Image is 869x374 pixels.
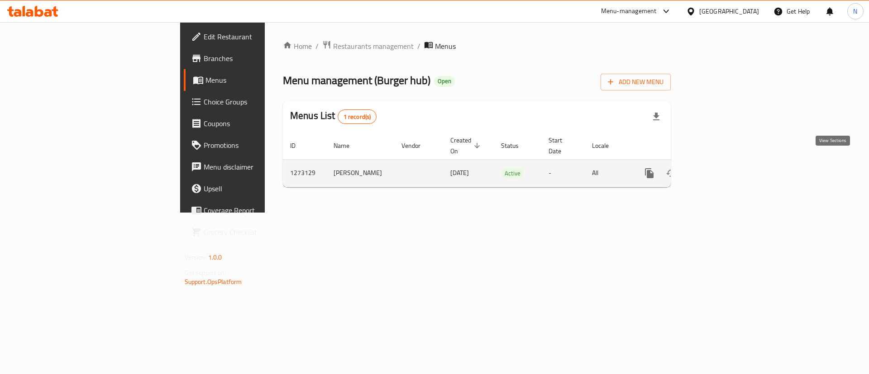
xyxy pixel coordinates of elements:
span: Menus [205,75,318,85]
td: All [585,159,631,187]
a: Menus [184,69,325,91]
span: Menu disclaimer [204,161,318,172]
span: Status [501,140,530,151]
span: 1 record(s) [338,113,377,121]
button: more [639,162,660,184]
span: Coupons [204,118,318,129]
span: Edit Restaurant [204,31,318,42]
span: Coverage Report [204,205,318,216]
span: Choice Groups [204,96,318,107]
li: / [417,41,420,52]
span: Version: [185,251,207,263]
a: Grocery Checklist [184,221,325,243]
a: Support.OpsPlatform [185,276,242,288]
span: N [853,6,857,16]
div: Menu-management [601,6,657,17]
span: Start Date [549,135,574,156]
span: Grocery Checklist [204,227,318,237]
span: 1.0.0 [208,251,222,263]
a: Menu disclaimer [184,156,325,178]
span: Promotions [204,140,318,151]
td: - [541,159,585,187]
a: Branches [184,47,325,69]
button: Change Status [660,162,682,184]
th: Actions [631,132,733,160]
span: Vendor [401,140,432,151]
span: Name [334,140,361,151]
span: Get support on: [185,267,226,279]
span: [DATE] [450,167,469,179]
nav: breadcrumb [283,40,671,52]
button: Add New Menu [601,74,671,90]
a: Coverage Report [184,199,325,221]
div: Export file [645,106,667,128]
span: Menus [435,41,456,52]
span: Open [434,77,455,85]
div: Total records count [338,109,377,124]
h2: Menus List [290,109,377,124]
span: Created On [450,135,483,156]
div: [GEOGRAPHIC_DATA] [699,6,759,16]
span: Upsell [204,183,318,194]
span: Branches [204,53,318,64]
span: Restaurants management [333,41,414,52]
span: Locale [592,140,621,151]
a: Edit Restaurant [184,26,325,47]
a: Restaurants management [322,40,414,52]
a: Promotions [184,134,325,156]
a: Choice Groups [184,91,325,113]
span: Active [501,168,524,179]
a: Coupons [184,113,325,134]
table: enhanced table [283,132,733,187]
span: Menu management ( Burger hub ) [283,70,430,90]
span: ID [290,140,307,151]
div: Open [434,76,455,87]
a: Upsell [184,178,325,199]
td: [PERSON_NAME] [326,159,394,187]
span: Add New Menu [608,76,664,88]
